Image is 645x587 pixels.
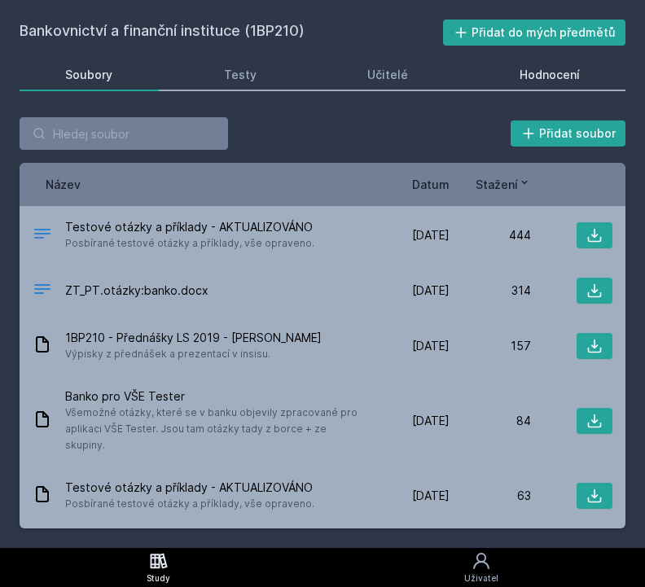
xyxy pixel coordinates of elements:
[476,176,518,193] span: Stažení
[450,488,531,504] div: 63
[511,120,626,147] button: Přidat soubor
[65,67,112,83] div: Soubory
[476,176,531,193] button: Stažení
[65,235,314,252] span: Posbírané testové otázky a příklady, vše opraveno.
[412,176,450,193] button: Datum
[20,20,443,46] h2: Bankovnictví a finanční instituce (1BP210)
[178,59,303,91] a: Testy
[443,20,626,46] button: Přidat do mých předmětů
[33,224,52,248] div: .PDF
[65,405,362,453] span: Všemožné otázky, které se v banku objevily zpracované pro aplikaci VŠE Tester. Jsou tam otázky ta...
[46,176,81,193] button: Název
[367,67,408,83] div: Učitelé
[20,59,159,91] a: Soubory
[412,283,450,299] span: [DATE]
[412,227,450,243] span: [DATE]
[464,572,498,585] div: Uživatel
[450,283,531,299] div: 314
[224,67,257,83] div: Testy
[474,59,626,91] a: Hodnocení
[65,496,314,512] span: Posbírané testové otázky a příklady, vše opraveno.
[412,488,450,504] span: [DATE]
[20,117,228,150] input: Hledej soubor
[65,219,314,235] span: Testové otázky a příklady - AKTUALIZOVÁNO
[322,59,454,91] a: Učitelé
[33,279,52,303] div: DOCX
[520,67,580,83] div: Hodnocení
[412,413,450,429] span: [DATE]
[65,283,208,299] span: ZT_PT.otázky:banko.docx
[65,388,362,405] span: Banko pro VŠE Tester
[450,413,531,429] div: 84
[65,330,322,346] span: 1BP210 - Přednášky LS 2019 - [PERSON_NAME]
[412,338,450,354] span: [DATE]
[65,346,322,362] span: Výpisky z přednášek a prezentací v insisu.
[450,338,531,354] div: 157
[147,572,170,585] div: Study
[65,480,314,496] span: Testové otázky a příklady - AKTUALIZOVÁNO
[450,227,531,243] div: 444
